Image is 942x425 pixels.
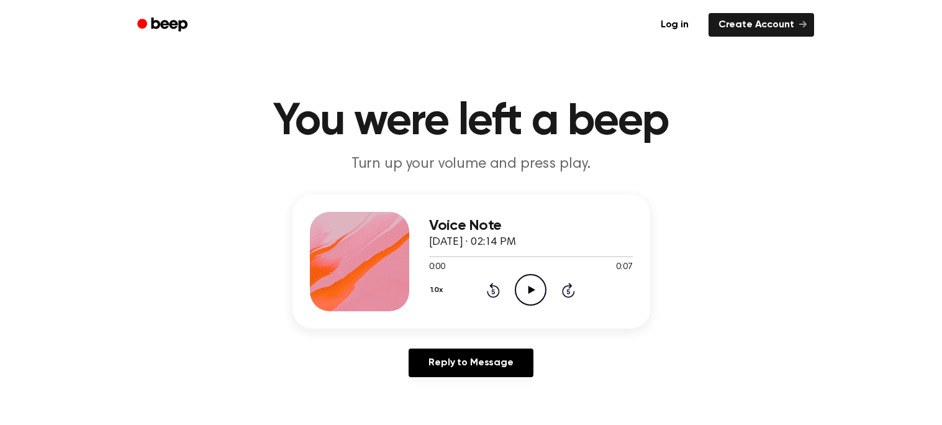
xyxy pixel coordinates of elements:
span: [DATE] · 02:14 PM [429,237,516,248]
a: Reply to Message [409,349,533,377]
h3: Voice Note [429,217,633,234]
span: 0:07 [616,261,632,274]
a: Beep [129,13,199,37]
button: 1.0x [429,280,448,301]
span: 0:00 [429,261,445,274]
a: Create Account [709,13,814,37]
p: Turn up your volume and press play. [233,154,710,175]
a: Log in [648,11,701,39]
h1: You were left a beep [153,99,789,144]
